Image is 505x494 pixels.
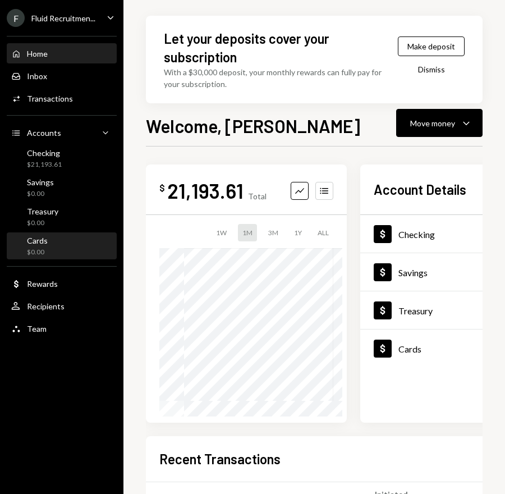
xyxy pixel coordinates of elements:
div: Rewards [27,279,58,289]
a: Team [7,318,117,339]
div: Inbox [27,71,47,81]
div: Recipients [27,301,65,311]
div: 21,193.61 [167,178,244,203]
a: Accounts [7,122,117,143]
div: Home [27,49,48,58]
div: $ [159,182,165,194]
div: F [7,9,25,27]
div: Total [248,191,267,201]
div: Move money [410,117,455,129]
a: Cards$0.00 [7,232,117,259]
div: $0.00 [27,218,58,228]
a: Treasury$0.00 [7,203,117,230]
div: Transactions [27,94,73,103]
a: Transactions [7,88,117,108]
div: 1Y [290,224,306,241]
a: Savings$0.00 [7,174,117,201]
div: Savings [27,177,54,187]
h2: Recent Transactions [159,450,281,468]
div: 1M [238,224,257,241]
div: Fluid Recruitmen... [31,13,95,23]
a: Recipients [7,296,117,316]
div: Savings [398,267,428,278]
div: Let your deposits cover your subscription [164,29,380,66]
div: With a $30,000 deposit, your monthly rewards can fully pay for your subscription. [164,66,389,90]
div: $21,193.61 [27,160,62,170]
a: Rewards [7,273,117,294]
div: Checking [398,229,435,240]
div: Team [27,324,47,333]
h2: Account Details [374,180,466,199]
a: Inbox [7,66,117,86]
div: $0.00 [27,189,54,199]
div: Accounts [27,128,61,138]
div: Treasury [27,207,58,216]
div: Cards [27,236,48,245]
div: Checking [27,148,62,158]
div: 1W [212,224,231,241]
div: ALL [313,224,333,241]
div: $0.00 [27,248,48,257]
button: Dismiss [404,56,459,83]
button: Move money [396,109,483,137]
a: Home [7,43,117,63]
a: Checking$21,193.61 [7,145,117,172]
h1: Welcome, [PERSON_NAME] [146,115,360,137]
div: 3M [264,224,283,241]
button: Make deposit [398,36,465,56]
div: Treasury [398,305,433,316]
div: Cards [398,344,421,354]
